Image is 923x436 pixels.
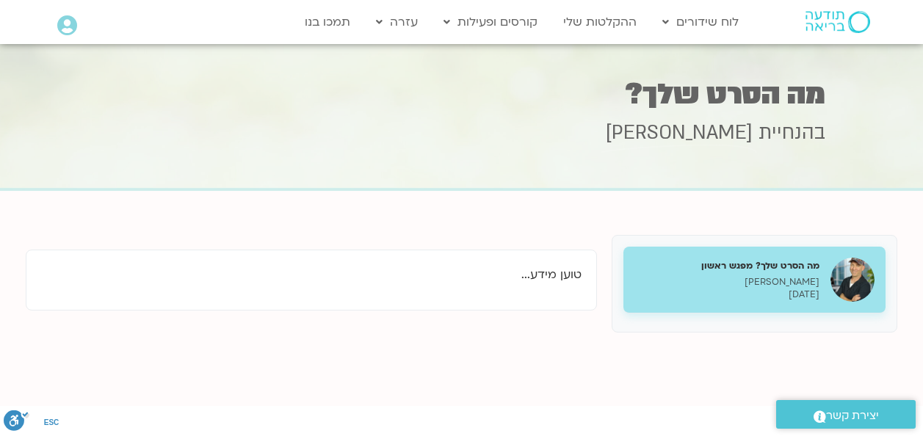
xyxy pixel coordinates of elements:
a: תמכו בנו [297,8,358,36]
img: תודעה בריאה [806,11,870,33]
h1: מה הסרט שלך? [98,80,825,109]
p: טוען מידע... [41,265,582,285]
p: [PERSON_NAME] [634,276,819,288]
p: [DATE] [634,288,819,301]
a: ההקלטות שלי [556,8,644,36]
a: קורסים ופעילות [436,8,545,36]
a: יצירת קשר [776,400,916,429]
a: לוח שידורים [655,8,746,36]
span: בהנחיית [759,120,825,146]
span: יצירת קשר [826,406,879,426]
h5: מה הסרט שלך? מפגש ראשון [634,259,819,272]
a: עזרה [369,8,425,36]
img: מה הסרט שלך? מפגש ראשון [830,258,875,302]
